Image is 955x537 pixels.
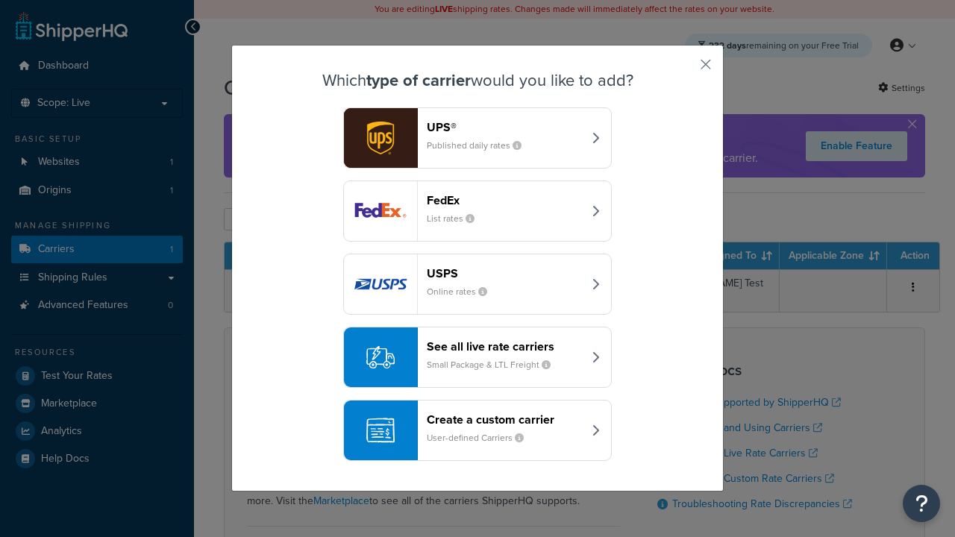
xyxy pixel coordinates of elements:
button: usps logoUSPSOnline rates [343,254,612,315]
img: ups logo [344,108,417,168]
header: See all live rate carriers [427,339,583,354]
header: FedEx [427,193,583,207]
header: USPS [427,266,583,280]
small: Small Package & LTL Freight [427,358,563,371]
button: Open Resource Center [903,485,940,522]
button: Create a custom carrierUser-defined Carriers [343,400,612,461]
img: fedEx logo [344,181,417,241]
button: fedEx logoFedExList rates [343,180,612,242]
small: List rates [427,212,486,225]
strong: type of carrier [366,68,471,92]
button: See all live rate carriersSmall Package & LTL Freight [343,327,612,388]
header: UPS® [427,120,583,134]
img: icon-carrier-custom-c93b8a24.svg [366,416,395,445]
img: icon-carrier-liverate-becf4550.svg [366,343,395,371]
header: Create a custom carrier [427,412,583,427]
img: usps logo [344,254,417,314]
button: ups logoUPS®Published daily rates [343,107,612,169]
small: Online rates [427,285,499,298]
h3: Which would you like to add? [269,72,686,89]
small: Published daily rates [427,139,533,152]
small: User-defined Carriers [427,431,536,445]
